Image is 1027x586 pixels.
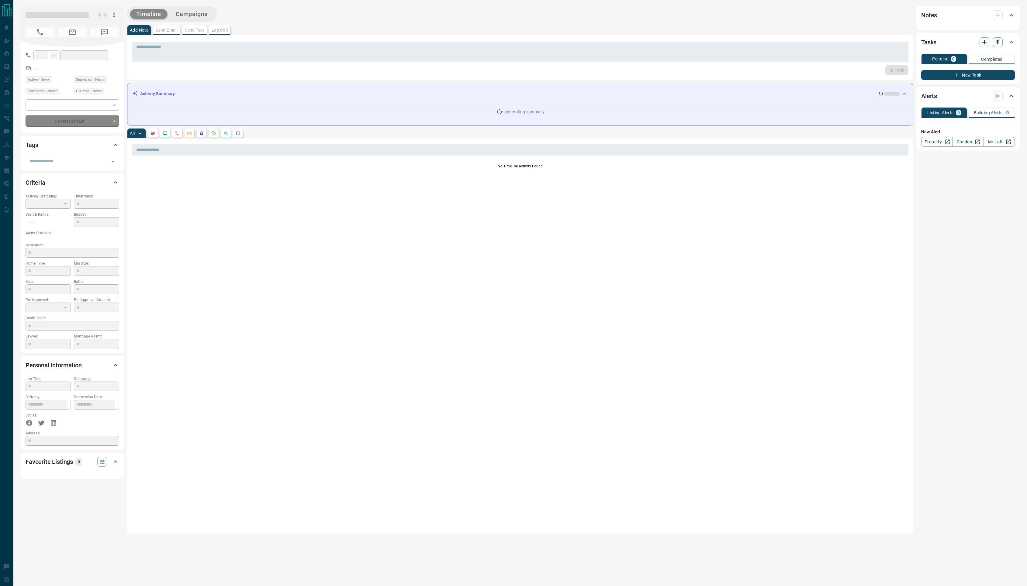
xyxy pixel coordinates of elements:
[76,88,102,94] span: Claimed - Never
[199,131,204,136] svg: Listing Alerts
[26,360,82,370] h2: Personal Information
[170,9,214,19] button: Campaigns
[26,334,71,339] p: Lawyer:
[981,57,1003,61] p: Completed
[26,457,73,467] h2: Favourite Listings
[927,111,954,115] p: Listing Alerts
[28,88,57,94] span: Contacted - Never
[26,230,119,236] p: Areas Searched:
[77,458,80,465] p: 0
[26,279,71,284] p: Beds:
[236,131,240,136] svg: Agent Actions
[26,212,71,217] p: Search Range:
[26,175,119,190] div: Criteria
[140,91,175,97] p: Activity Summary
[26,358,119,372] div: Personal Information
[921,70,1015,80] button: New Task
[921,89,1015,103] div: Alerts
[74,297,119,303] p: Pre-Approval Amount:
[921,37,936,47] h2: Tasks
[26,27,55,37] span: No Number
[76,77,105,83] span: Signed up - Never
[921,137,953,147] a: Property
[109,157,117,166] button: Open
[74,394,119,400] p: Possession Date:
[1006,111,1009,115] p: 0
[26,413,71,418] p: Social:
[26,376,71,382] p: Job Title:
[130,9,167,19] button: Timeline
[26,138,119,152] div: Tags
[921,35,1015,50] div: Tasks
[921,91,937,101] h2: Alerts
[504,109,544,115] p: generating summary
[90,27,119,37] span: No Number
[150,131,155,136] svg: Notes
[74,334,119,339] p: Mortgage Agent:
[957,111,960,115] p: 0
[74,212,119,217] p: Budget:
[58,27,87,37] span: No Email
[26,315,119,321] p: Credit Score:
[26,454,119,469] div: Favourite Listings0
[175,131,180,136] svg: Calls
[130,28,148,32] p: Add Note
[952,137,984,147] a: Condos
[74,376,119,382] p: Company:
[26,242,119,248] p: Motivation:
[26,115,119,127] div: Do Not Contact
[130,131,135,135] p: All
[984,137,1015,147] a: Mr.Loft
[921,129,1015,135] p: New Alert:
[26,217,71,227] p: -- - --
[26,178,45,187] h2: Criteria
[974,111,1003,115] p: Building Alerts
[921,8,1015,22] div: Notes
[26,430,119,436] p: Address:
[26,261,71,266] p: Home Type:
[211,131,216,136] svg: Requests
[26,194,71,199] p: Actively Searching:
[223,131,228,136] svg: Opportunities
[921,10,937,20] h2: Notes
[132,88,908,99] div: Activity Summary
[932,57,949,61] p: Pending
[132,163,908,169] p: No Timeline Activity Found
[74,279,119,284] p: Baths:
[26,394,71,400] p: Birthday:
[163,131,168,136] svg: Lead Browsing Activity
[187,131,192,136] svg: Emails
[35,66,38,70] a: --
[28,77,50,83] span: Active - Never
[952,57,955,61] p: 0
[26,140,38,150] h2: Tags
[26,297,71,303] p: Pre-Approved:
[74,261,119,266] p: Min Size:
[74,194,119,199] p: Timeframe:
